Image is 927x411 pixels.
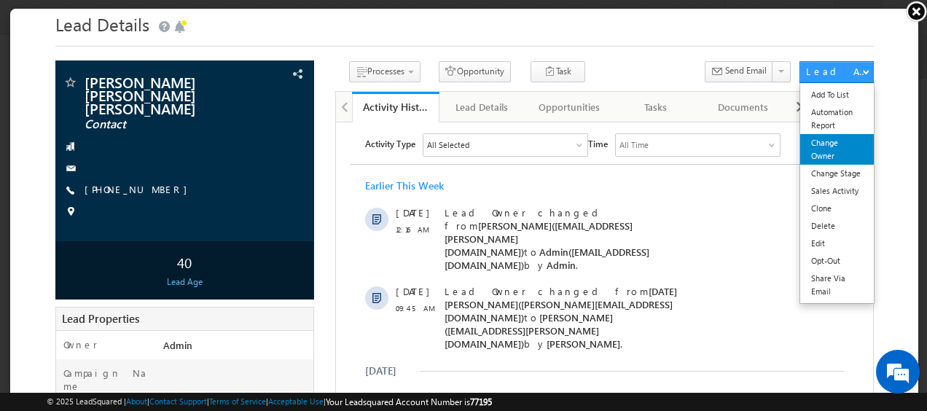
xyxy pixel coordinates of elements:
[29,11,79,33] span: Activity Type
[790,243,864,261] a: Opt-Out
[25,77,61,95] img: d_60004797649_company_0_60004797649
[690,83,777,114] a: Documents
[790,77,864,95] a: Add To List
[109,269,342,321] span: Was called by [DATE][PERSON_NAME]. Duration:2 minutes 11 seconds.
[695,52,763,74] button: Send Email
[60,269,93,282] span: [DATE]
[339,52,410,74] button: Processes
[326,396,492,407] span: Your Leadsquared Account Number is
[520,52,575,74] button: Task
[60,84,93,97] span: [DATE]
[796,56,858,69] div: Lead Actions
[342,83,429,112] li: Activity History
[45,4,139,27] span: Lead Details
[211,215,284,227] span: [PERSON_NAME]
[153,330,182,342] span: Admin
[790,95,864,125] a: Automation Report
[60,334,93,348] span: [DATE]
[790,191,864,208] a: Clone
[47,395,492,409] span: © 2025 LeadSquared | | | | |
[211,387,284,399] span: [PERSON_NAME]
[702,90,764,107] div: Documents
[239,7,274,42] div: Minimize live chat window
[357,57,394,68] span: Processes
[790,173,864,191] a: Sales Activity
[614,90,676,107] div: Tasks
[209,396,266,406] a: Terms of Service
[715,55,756,68] span: Send Email
[109,123,313,149] span: Admin([EMAIL_ADDRESS][DOMAIN_NAME])
[126,396,147,406] a: About
[252,11,272,33] span: Time
[603,83,689,114] a: Tasks
[60,179,103,192] span: 09:45 AM
[91,16,133,29] div: All Selected
[60,163,93,176] span: [DATE]
[470,396,492,407] span: 77195
[342,83,429,114] a: Activity History
[109,163,341,201] span: [DATE][PERSON_NAME]([PERSON_NAME][EMAIL_ADDRESS][DOMAIN_NAME])
[790,226,864,243] a: Edit
[268,396,324,406] a: Acceptable Use
[149,396,207,406] a: Contact Support
[29,242,77,255] div: [DATE]
[60,351,103,377] span: 05:46 PM
[353,91,418,105] div: Activity History
[29,57,108,70] div: Earlier This Week
[198,315,265,334] em: Start Chat
[516,83,603,114] a: Opportunities
[49,240,300,267] div: 40
[109,163,341,227] span: Lead Owner changed from to by .
[109,97,297,136] span: [PERSON_NAME]([EMAIL_ADDRESS][PERSON_NAME][DOMAIN_NAME])
[790,208,864,226] a: Delete
[790,156,864,173] a: Change Stage
[60,286,103,312] span: 05:47 PM
[87,12,251,34] div: All Selected
[109,361,337,399] span: [DATE][PERSON_NAME]([PERSON_NAME][EMAIL_ADDRESS][DOMAIN_NAME])
[74,66,233,106] span: [PERSON_NAME] [PERSON_NAME] [PERSON_NAME]
[19,135,266,303] textarea: Type your message and hit 'Enter'
[109,348,292,373] span: [PERSON_NAME]([PERSON_NAME][EMAIL_ADDRESS][DOMAIN_NAME])
[429,83,516,114] a: Lead Details
[777,83,864,112] li: Member of Lists
[790,261,864,291] a: Share Via Email
[52,302,129,317] span: Lead Properties
[109,189,277,227] span: [PERSON_NAME]([EMAIL_ADDRESS][PERSON_NAME][DOMAIN_NAME])
[429,52,501,74] button: Opportunity
[211,136,240,149] span: Admin
[74,174,184,189] span: [PHONE_NUMBER]
[53,358,139,384] label: Campaign Name
[76,77,245,95] div: Chat with us now
[789,52,864,74] button: Lead Actions
[74,109,233,123] span: Contact
[441,90,503,107] div: Lead Details
[60,101,103,114] span: 12:16 AM
[109,269,235,281] span: Outbound Call
[109,84,313,149] span: Lead Owner changed from to by .
[283,16,313,29] div: All Time
[790,125,864,156] a: Change Owner
[49,267,300,280] div: Lead Age
[109,334,337,399] span: Lead Owner changed from to by .
[53,329,87,342] label: Owner
[528,90,590,107] div: Opportunities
